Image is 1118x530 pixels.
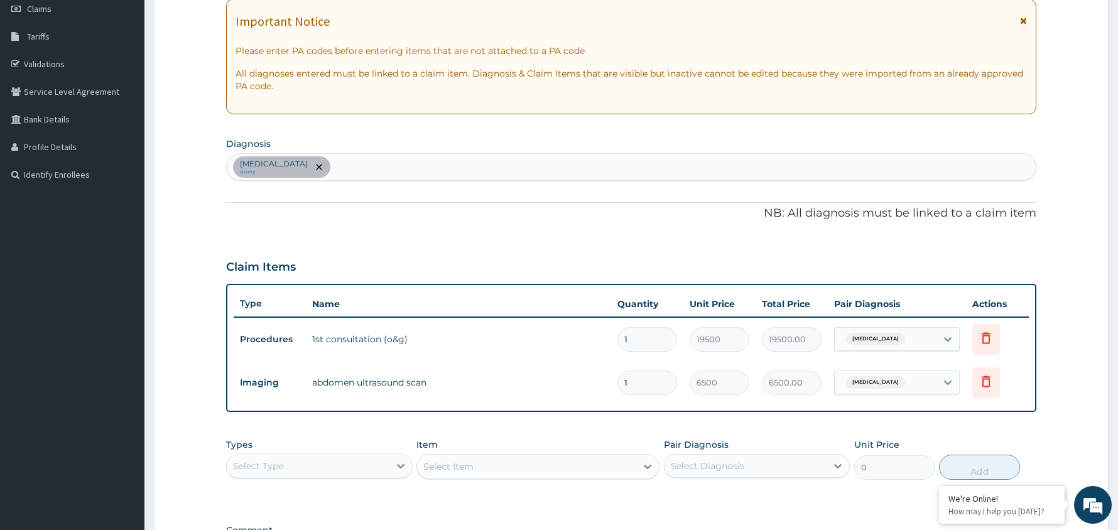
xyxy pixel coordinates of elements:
[226,138,271,150] label: Diagnosis
[611,291,683,316] th: Quantity
[846,333,905,345] span: [MEDICAL_DATA]
[306,327,611,352] td: 1st consultation (o&g)
[234,371,306,394] td: Imaging
[756,291,828,316] th: Total Price
[854,438,899,451] label: Unit Price
[234,292,306,315] th: Type
[236,14,330,28] h1: Important Notice
[206,6,236,36] div: Minimize live chat window
[846,376,905,389] span: [MEDICAL_DATA]
[226,440,252,450] label: Types
[233,460,283,472] div: Select Type
[240,169,308,175] small: query
[240,159,308,169] p: [MEDICAL_DATA]
[306,370,611,395] td: abdomen ultrasound scan
[683,291,756,316] th: Unit Price
[65,70,211,87] div: Chat with us now
[236,45,1027,57] p: Please enter PA codes before entering items that are not attached to a PA code
[23,63,51,94] img: d_794563401_company_1708531726252_794563401
[306,291,611,316] th: Name
[416,438,438,451] label: Item
[236,67,1027,92] p: All diagnoses entered must be linked to a claim item. Diagnosis & Claim Items that are visible bu...
[948,506,1055,517] p: How may I help you today?
[939,455,1020,480] button: Add
[27,31,50,42] span: Tariffs
[226,261,296,274] h3: Claim Items
[966,291,1029,316] th: Actions
[226,205,1036,222] p: NB: All diagnosis must be linked to a claim item
[27,3,52,14] span: Claims
[828,291,966,316] th: Pair Diagnosis
[313,161,325,173] span: remove selection option
[73,158,173,285] span: We're online!
[671,460,744,472] div: Select Diagnosis
[948,493,1055,504] div: We're Online!
[234,328,306,351] td: Procedures
[664,438,729,451] label: Pair Diagnosis
[6,343,239,387] textarea: Type your message and hit 'Enter'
